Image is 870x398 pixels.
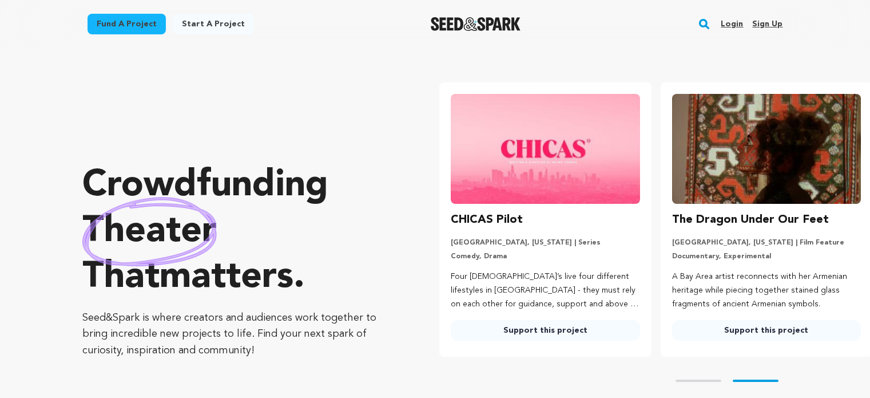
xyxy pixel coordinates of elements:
a: Sign up [752,15,782,33]
p: [GEOGRAPHIC_DATA], [US_STATE] | Series [451,238,639,247]
p: Seed&Spark is where creators and audiences work together to bring incredible new projects to life... [82,310,394,359]
h3: The Dragon Under Our Feet [672,211,829,229]
p: [GEOGRAPHIC_DATA], [US_STATE] | Film Feature [672,238,861,247]
img: Seed&Spark Logo Dark Mode [431,17,521,31]
p: Comedy, Drama [451,252,639,261]
a: Support this project [451,320,639,341]
h3: CHICAS Pilot [451,211,523,229]
span: matters [160,259,293,296]
img: CHICAS Pilot image [451,94,639,204]
a: Start a project [173,14,254,34]
a: Fund a project [88,14,166,34]
p: Four [DEMOGRAPHIC_DATA]’s live four different lifestyles in [GEOGRAPHIC_DATA] - they must rely on... [451,270,639,311]
a: Seed&Spark Homepage [431,17,521,31]
p: A Bay Area artist reconnects with her Armenian heritage while piecing together stained glass frag... [672,270,861,311]
img: hand sketched image [82,197,217,266]
p: Documentary, Experimental [672,252,861,261]
a: Support this project [672,320,861,341]
p: Crowdfunding that . [82,163,394,301]
a: Login [721,15,743,33]
img: The Dragon Under Our Feet image [672,94,861,204]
